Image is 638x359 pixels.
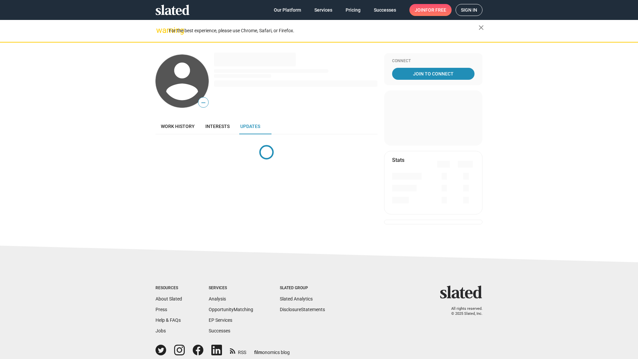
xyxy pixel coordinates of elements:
a: Work history [156,118,200,134]
span: for free [425,4,446,16]
a: EP Services [209,317,232,323]
a: Analysis [209,296,226,301]
span: film [254,350,262,355]
a: Services [309,4,338,16]
a: Joinfor free [409,4,452,16]
span: Work history [161,124,195,129]
a: Help & FAQs [156,317,181,323]
a: Jobs [156,328,166,333]
a: Interests [200,118,235,134]
span: Successes [374,4,396,16]
a: Our Platform [268,4,306,16]
span: Interests [205,124,230,129]
a: Successes [209,328,230,333]
a: Join To Connect [392,68,475,80]
span: Pricing [346,4,361,16]
a: Press [156,307,167,312]
mat-card-title: Stats [392,157,404,164]
a: Sign in [456,4,482,16]
mat-icon: warning [156,26,164,34]
a: Successes [369,4,401,16]
a: OpportunityMatching [209,307,253,312]
span: Updates [240,124,260,129]
a: RSS [230,345,246,356]
p: All rights reserved. © 2025 Slated, Inc. [444,306,482,316]
div: Resources [156,286,182,291]
a: Updates [235,118,266,134]
a: DisclosureStatements [280,307,325,312]
span: Join To Connect [393,68,473,80]
span: Join [415,4,446,16]
a: Pricing [340,4,366,16]
a: About Slated [156,296,182,301]
div: Slated Group [280,286,325,291]
span: Sign in [461,4,477,16]
div: Connect [392,59,475,64]
span: Our Platform [274,4,301,16]
div: For the best experience, please use Chrome, Safari, or Firefox. [169,26,478,35]
mat-icon: close [477,24,485,32]
a: Slated Analytics [280,296,313,301]
div: Services [209,286,253,291]
span: — [198,98,208,107]
span: Services [314,4,332,16]
a: filmonomics blog [254,344,290,356]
